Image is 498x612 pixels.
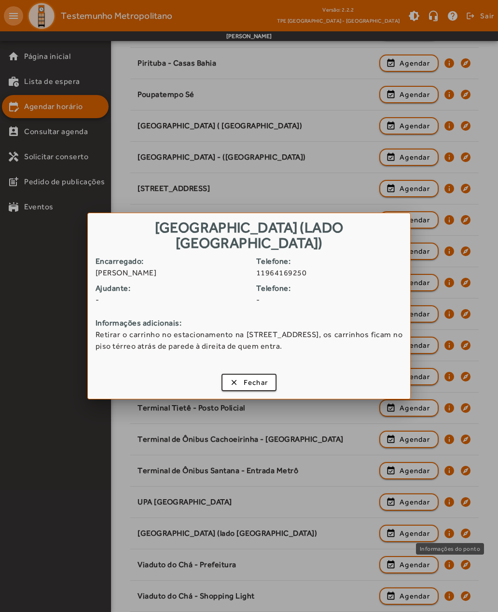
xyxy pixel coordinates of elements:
span: Retirar o carrinho no estacionamento na [STREET_ADDRESS], os carrinhos ficam no piso térreo atrás... [96,329,403,352]
span: - [96,294,249,306]
span: [PERSON_NAME] [96,267,249,279]
button: Fechar [221,374,277,391]
span: Fechar [244,377,268,388]
strong: Ajudante: [96,283,249,294]
h1: [GEOGRAPHIC_DATA] (lado [GEOGRAPHIC_DATA]) [88,213,411,255]
strong: Encarregado: [96,256,249,267]
strong: Telefone: [256,256,410,267]
strong: Informações adicionais: [96,317,403,329]
span: 11964169250 [256,267,410,279]
span: - [256,294,410,306]
strong: Telefone: [256,283,410,294]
